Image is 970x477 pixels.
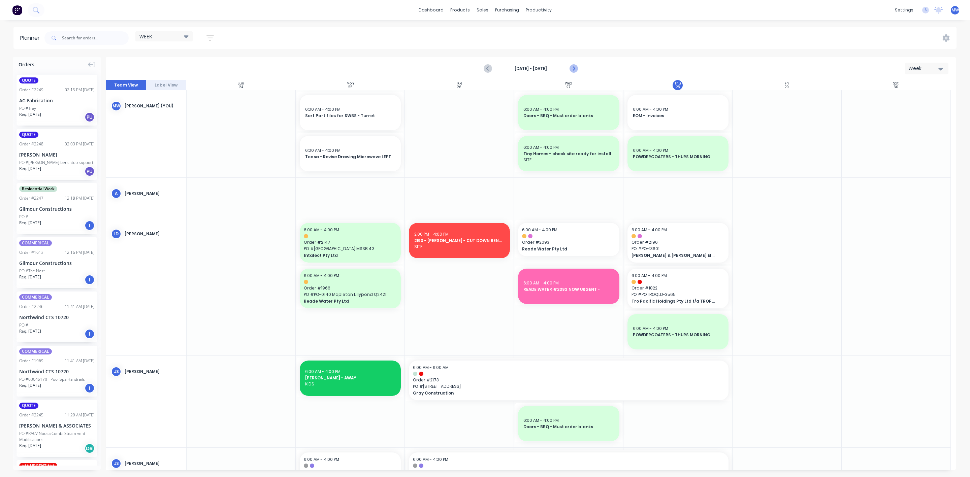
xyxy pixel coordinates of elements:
[125,461,181,467] div: [PERSON_NAME]
[19,260,95,267] div: Gilmour Constructions
[413,390,693,396] span: Gray Construction
[632,298,715,304] span: Tro Pacific Holdings Pty Ltd t/a TROPAC
[111,229,121,239] div: ID
[632,252,715,259] span: [PERSON_NAME] & [PERSON_NAME] Electrical
[785,81,789,86] div: Fri
[19,322,28,328] div: PO #
[85,220,95,231] div: I
[632,285,724,291] span: Order # 1822
[19,105,36,111] div: PO #Tray
[19,422,95,429] div: [PERSON_NAME] & ASSOCIATES
[19,304,43,310] div: Order # 2246
[19,166,41,172] span: Req. [DATE]
[19,141,43,147] div: Order # 2248
[304,456,339,462] span: 6:00 AM - 4:00 PM
[139,33,152,40] span: WEEK
[19,220,41,226] span: Req. [DATE]
[65,249,95,255] div: 12:16 PM [DATE]
[19,358,43,364] div: Order # 1969
[19,111,41,117] span: Req. [DATE]
[523,144,559,150] span: 6:00 AM - 4:00 PM
[567,86,570,89] div: 27
[19,412,43,418] div: Order # 2245
[632,292,724,298] span: PO # POTROQLD-3565
[19,314,95,321] div: Northwind CTS 10720
[19,132,38,138] span: QUOTE
[304,227,339,233] span: 6:00 AM - 4:00 PM
[413,377,724,383] span: Order # 2173
[111,101,121,111] div: MW
[456,81,462,86] div: Tue
[12,5,22,15] img: Factory
[305,369,341,374] span: 6:00 AM - 4:00 PM
[633,332,723,338] span: POWDERCOATERS - THURS MORNING
[492,5,522,15] div: purchasing
[65,358,95,364] div: 11:41 AM [DATE]
[951,7,959,13] span: MW
[85,383,95,393] div: I
[522,246,606,252] span: Reade Water Pty Ltd
[523,113,614,119] span: Doors - BBQ - Must order blanks
[304,246,397,252] span: PO # [GEOGRAPHIC_DATA] MSSB 4.3
[125,103,181,109] div: [PERSON_NAME] (You)
[633,113,723,119] span: EOM - Invoices
[905,63,948,74] button: Week
[473,5,492,15] div: sales
[146,80,187,90] button: Label View
[414,238,505,244] span: 2193 - [PERSON_NAME] - CUT DOWN BENCH BLUFF
[304,298,388,304] span: Reade Water Pty Ltd
[497,66,564,72] strong: [DATE] - [DATE]
[62,31,129,45] input: Search for orders...
[522,5,555,15] div: productivity
[19,249,43,255] div: Order # 1613
[85,275,95,285] div: I
[413,383,724,389] span: PO # [STREET_ADDRESS]
[65,141,95,147] div: 02:03 PM [DATE]
[125,231,181,237] div: [PERSON_NAME]
[19,443,41,449] span: Req. [DATE]
[414,231,449,237] span: 2:00 PM - 4:00 PM
[633,154,723,160] span: POWDERCOATERS - THURS MORNING
[19,240,52,246] span: COMMERICAL
[632,239,724,245] span: Order # 2196
[305,113,395,119] span: Sort Part files for SWBS - Turret
[65,412,95,418] div: 11:29 AM [DATE]
[523,286,614,293] span: READE WATER #2093 NOW URGENT -
[348,86,352,89] div: 25
[111,189,121,199] div: A
[85,329,95,339] div: I
[347,81,354,86] div: Mon
[65,87,95,93] div: 02:15 PM [DATE]
[19,205,95,212] div: Gilmour Constructions
[413,365,449,370] span: 6:00 AM - 6:00 AM
[676,86,680,89] div: 28
[892,5,917,15] div: settings
[894,86,898,89] div: 30
[19,77,38,83] span: QUOTE
[305,147,341,153] span: 6:00 AM - 4:00 PM
[19,348,52,354] span: COMMERICAL
[414,244,505,250] span: SITE
[19,87,43,93] div: Order # 2249
[413,456,448,462] span: 6:00 AM - 4:00 PM
[19,376,85,382] div: PO #00045170 - Pool Spa Handrails
[19,431,95,443] div: PO #RACV Noosa Combi Steam vent Modifications
[85,112,95,122] div: PU
[523,157,614,163] span: SITE
[304,285,397,291] span: Order # 1966
[305,381,395,387] span: KIDS
[305,106,341,112] span: 6:00 AM - 4:00 PM
[304,239,397,245] span: Order # 2147
[893,81,899,86] div: Sat
[675,81,681,86] div: Thu
[111,367,121,377] div: JS
[415,5,447,15] a: dashboard
[19,268,45,274] div: PO #The Nest
[304,252,388,259] span: Intalect Pty Ltd
[19,382,41,388] span: Req. [DATE]
[304,273,339,278] span: 6:00 AM - 4:00 PM
[304,469,397,475] span: Order # 1748
[85,166,95,176] div: PU
[522,227,557,233] span: 6:00 AM - 4:00 PM
[632,246,724,252] span: PO # PO-13601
